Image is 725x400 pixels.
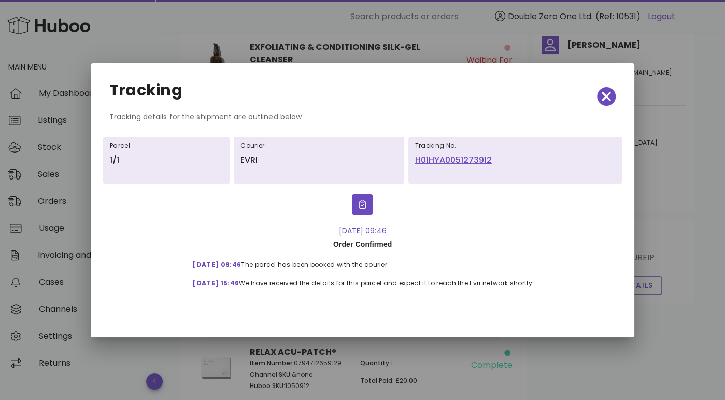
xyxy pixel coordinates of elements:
[240,142,397,150] h6: Courier
[101,111,624,131] div: Tracking details for the shipment are outlined below
[184,237,540,252] div: Order Confirmed
[184,225,540,237] div: [DATE] 09:46
[415,154,616,167] a: H01HYA0051273912
[184,271,540,289] div: We have received the details for this parcel and expect it to reach the Evri network shortly
[240,154,397,167] p: EVRI
[109,82,182,99] h2: Tracking
[193,260,241,269] span: [DATE] 09:46
[415,142,616,150] h6: Tracking No.
[110,142,223,150] h6: Parcel
[110,154,223,167] p: 1/1
[193,279,239,287] span: [DATE] 15:46
[184,252,540,271] div: The parcel has been booked with the courier.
